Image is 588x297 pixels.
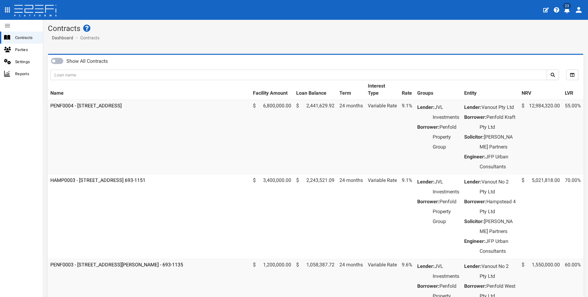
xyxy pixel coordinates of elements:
td: 9.1% [399,100,415,174]
dd: Hampstead 4 Pty Ltd [480,197,517,217]
dd: JVL Investments [433,261,459,281]
dt: Engineer: [464,236,485,246]
dt: Lender: [417,261,435,271]
dd: [PERSON_NAME] Partners [480,132,517,152]
a: PENF0003 - [STREET_ADDRESS][PERSON_NAME] - 693-1135 [50,262,183,268]
td: 9.1% [399,174,415,259]
dt: Engineer: [464,152,485,162]
td: Variable Rate [365,100,399,174]
dd: Vanout No 2 Pty Ltd [480,261,517,281]
td: 55.00% [562,100,583,174]
a: PENF0004 - [STREET_ADDRESS] [50,103,122,109]
dd: Penfold Kraft Pty Ltd [480,112,517,132]
dt: Borrower: [417,197,439,207]
dt: Lender: [417,177,435,187]
dd: Penfold Property Group [433,122,459,152]
dt: Lender: [417,102,435,112]
label: Show All Contracts [66,58,108,65]
td: 5,021,818.00 [519,174,562,259]
span: Dashboard [49,35,73,40]
td: 24 months [337,100,365,174]
dd: JFP Urban Consultants [480,152,517,172]
span: Reports [15,70,38,77]
dt: Borrower: [464,112,486,122]
dt: Solicitor: [464,217,484,226]
th: LVR [562,80,583,100]
span: Contracts [15,34,38,41]
input: Loan name [50,70,547,80]
th: Interest Type [365,80,399,100]
dt: Lender: [464,177,481,187]
dt: Lender: [464,102,481,112]
td: 2,243,521.09 [294,174,337,259]
td: 12,984,320.00 [519,100,562,174]
li: Contracts [74,35,99,41]
dt: Solicitor: [464,132,484,142]
dt: Borrower: [464,281,486,291]
dt: Lender: [464,261,481,271]
th: Groups [415,80,462,100]
dd: JVL Investments [433,102,459,122]
dd: [PERSON_NAME] Partners [480,217,517,236]
dt: Borrower: [417,122,439,132]
dd: Vanout Pty Ltd [480,102,517,112]
span: Parties [15,46,38,53]
dt: Borrower: [464,197,486,207]
td: 70.00% [562,174,583,259]
td: Variable Rate [365,174,399,259]
th: Term [337,80,365,100]
th: Loan Balance [294,80,337,100]
td: 6,800,000.00 [250,100,294,174]
dd: JFP Urban Consultants [480,236,517,256]
td: 3,400,000.00 [250,174,294,259]
th: Rate [399,80,415,100]
dt: Borrower: [417,281,439,291]
th: Name [48,80,250,100]
a: Dashboard [49,35,73,41]
th: Entity [462,80,519,100]
a: HAMP0003 - [STREET_ADDRESS] 693-1151 [50,177,145,183]
td: 2,441,629.92 [294,100,337,174]
th: Facility Amount [250,80,294,100]
h1: Contracts [48,24,583,32]
td: 24 months [337,174,365,259]
dd: JVL Investments [433,177,459,197]
th: NRV [519,80,562,100]
dd: Vanout No 2 Pty Ltd [480,177,517,197]
span: Settings [15,58,38,65]
dd: Penfold Property Group [433,197,459,226]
